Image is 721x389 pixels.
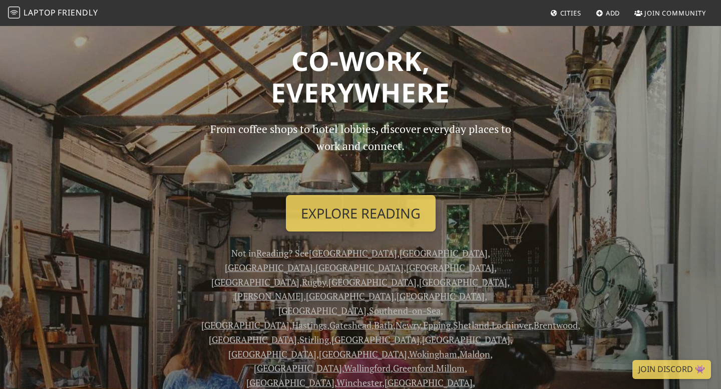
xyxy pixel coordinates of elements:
a: Explore Reading [286,195,436,232]
span: Cities [560,8,581,17]
a: LaptopFriendly LaptopFriendly [8,4,98,22]
a: [GEOGRAPHIC_DATA] [228,348,316,360]
span: Join Community [644,8,706,17]
span: Laptop [24,7,56,18]
a: Hastings [292,319,327,331]
a: Gateshead [329,319,372,331]
a: Cities [546,4,585,22]
a: Stirling [299,333,329,345]
a: [GEOGRAPHIC_DATA] [319,348,407,360]
a: Epping [423,319,451,331]
a: Wallingford [344,362,391,374]
a: [GEOGRAPHIC_DATA] [406,261,494,273]
a: [GEOGRAPHIC_DATA] [278,304,367,316]
a: Maldon [460,348,490,360]
a: Add [592,4,624,22]
a: [GEOGRAPHIC_DATA] [201,319,289,331]
a: Greenford [393,362,434,374]
a: [PERSON_NAME] [234,290,303,302]
a: Southend-on-Sea [369,304,441,316]
a: [GEOGRAPHIC_DATA] [422,333,510,345]
span: Friendly [58,7,98,18]
a: Winchester [336,376,382,388]
p: From coffee shops to hotel lobbies, discover everyday places to work and connect. [201,120,520,187]
a: [GEOGRAPHIC_DATA] [225,261,313,273]
img: LaptopFriendly [8,6,20,18]
a: Newry [396,319,421,331]
a: Reading [256,247,288,259]
a: [GEOGRAPHIC_DATA] [397,290,485,302]
a: Brentwood [534,319,578,331]
a: [GEOGRAPHIC_DATA] [400,247,488,259]
a: [GEOGRAPHIC_DATA] [306,290,394,302]
a: [GEOGRAPHIC_DATA] [309,247,397,259]
h1: Co-work, Everywhere [36,45,685,108]
a: [GEOGRAPHIC_DATA] [315,261,404,273]
a: Lochinver [492,319,531,331]
a: Shetland [453,319,489,331]
a: [GEOGRAPHIC_DATA] [328,276,417,288]
a: [GEOGRAPHIC_DATA] [254,362,342,374]
a: [GEOGRAPHIC_DATA] [331,333,420,345]
a: [GEOGRAPHIC_DATA] [385,376,473,388]
a: [GEOGRAPHIC_DATA] [211,276,299,288]
span: Add [606,8,620,17]
a: Wokingham [409,348,457,360]
a: [GEOGRAPHIC_DATA] [209,333,297,345]
a: Bath [374,319,393,331]
a: [GEOGRAPHIC_DATA] [246,376,334,388]
a: Millom [436,362,465,374]
a: Join Community [630,4,710,22]
a: Rugby [302,276,326,288]
a: [GEOGRAPHIC_DATA] [419,276,507,288]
